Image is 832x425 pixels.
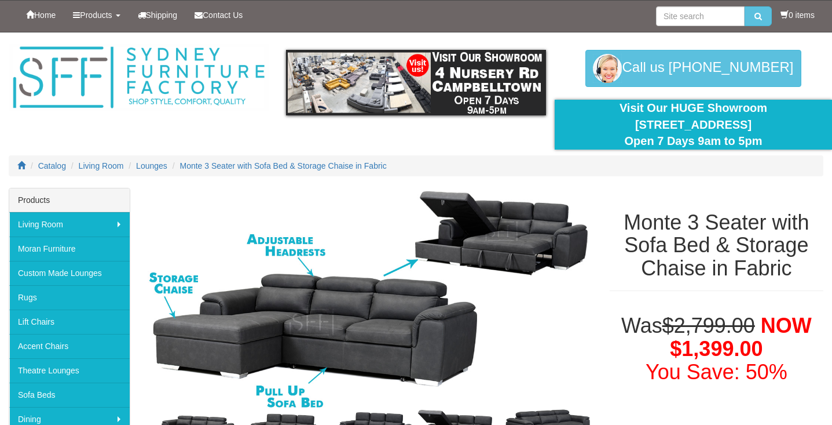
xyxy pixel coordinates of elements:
[670,314,811,361] span: NOW $1,399.00
[203,10,243,20] span: Contact Us
[9,310,130,334] a: Lift Chairs
[563,100,823,150] div: Visit Our HUGE Showroom [STREET_ADDRESS] Open 7 Days 9am to 5pm
[38,161,66,170] a: Catalog
[79,161,124,170] a: Living Room
[9,285,130,310] a: Rugs
[610,314,823,383] h1: Was
[186,1,251,30] a: Contact Us
[656,6,745,26] input: Site search
[180,161,387,170] a: Monte 3 Seater with Sofa Bed & Storage Chaise in Fabric
[662,314,755,337] del: $2,799.00
[9,237,130,261] a: Moran Furniture
[129,1,186,30] a: Shipping
[136,161,167,170] a: Lounges
[780,9,815,21] li: 0 items
[9,383,130,407] a: Sofa Beds
[9,44,269,111] img: Sydney Furniture Factory
[17,1,64,30] a: Home
[610,211,823,280] h1: Monte 3 Seater with Sofa Bed & Storage Chaise in Fabric
[9,261,130,285] a: Custom Made Lounges
[9,188,130,212] div: Products
[34,10,56,20] span: Home
[286,50,546,115] img: showroom.gif
[9,334,130,358] a: Accent Chairs
[9,358,130,383] a: Theatre Lounges
[146,10,178,20] span: Shipping
[646,360,787,384] font: You Save: 50%
[64,1,129,30] a: Products
[9,212,130,237] a: Living Room
[80,10,112,20] span: Products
